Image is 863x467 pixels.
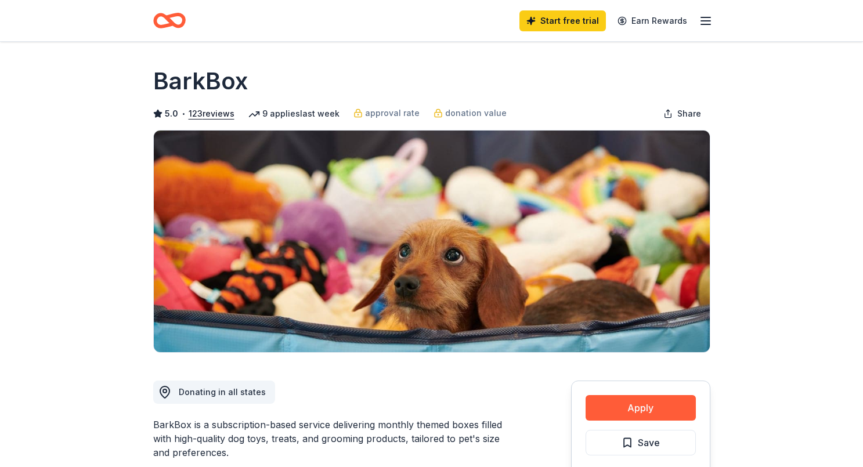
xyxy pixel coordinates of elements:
[638,435,660,450] span: Save
[677,107,701,121] span: Share
[654,102,710,125] button: Share
[153,7,186,34] a: Home
[445,106,507,120] span: donation value
[153,65,248,97] h1: BarkBox
[165,107,178,121] span: 5.0
[179,387,266,397] span: Donating in all states
[181,109,185,118] span: •
[586,395,696,421] button: Apply
[248,107,340,121] div: 9 applies last week
[611,10,694,31] a: Earn Rewards
[353,106,420,120] a: approval rate
[434,106,507,120] a: donation value
[189,107,234,121] button: 123reviews
[586,430,696,455] button: Save
[154,131,710,352] img: Image for BarkBox
[153,418,515,459] div: BarkBox is a subscription-based service delivering monthly themed boxes filled with high-quality ...
[519,10,606,31] a: Start free trial
[365,106,420,120] span: approval rate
